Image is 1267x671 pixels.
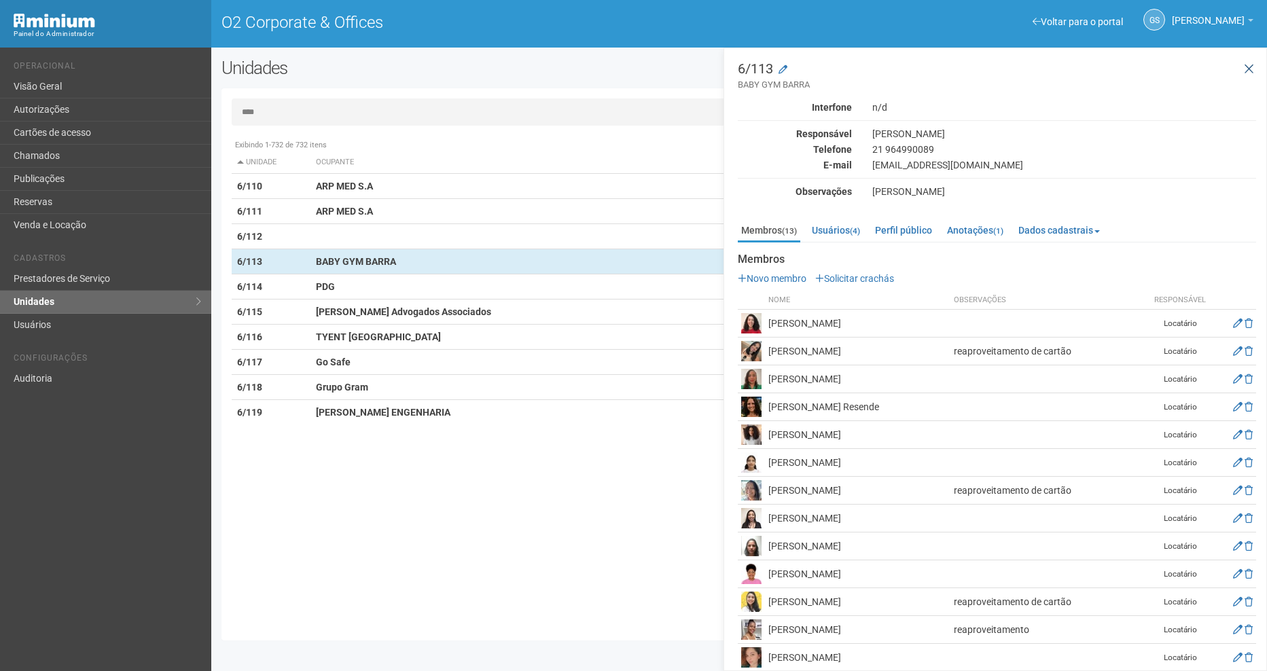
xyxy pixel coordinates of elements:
[232,139,1247,151] div: Exibindo 1-732 de 732 itens
[1143,9,1165,31] a: GS
[728,128,862,140] div: Responsável
[316,382,368,393] strong: Grupo Gram
[14,14,95,28] img: Minium
[1245,485,1253,496] a: Excluir membro
[1146,477,1214,505] td: Locatário
[1245,401,1253,412] a: Excluir membro
[782,226,797,236] small: (13)
[741,647,762,668] img: user.png
[1245,541,1253,551] a: Excluir membro
[741,536,762,556] img: user.png
[221,14,729,31] h1: O2 Corporate & Offices
[728,185,862,198] div: Observações
[950,291,1147,310] th: Observações
[1146,505,1214,532] td: Locatário
[1033,16,1123,27] a: Voltar para o portal
[237,206,262,217] strong: 6/111
[862,159,1266,171] div: [EMAIL_ADDRESS][DOMAIN_NAME]
[944,220,1007,240] a: Anotações(1)
[237,256,262,267] strong: 6/113
[765,532,950,560] td: [PERSON_NAME]
[1245,568,1253,579] a: Excluir membro
[872,220,935,240] a: Perfil público
[1233,513,1243,524] a: Editar membro
[862,143,1266,156] div: 21 964990089
[950,338,1147,365] td: reaproveitamento de cartão
[741,424,762,445] img: user.png
[237,407,262,418] strong: 6/119
[237,231,262,242] strong: 6/112
[862,185,1266,198] div: [PERSON_NAME]
[765,421,950,449] td: [PERSON_NAME]
[738,273,806,284] a: Novo membro
[1146,421,1214,449] td: Locatário
[1146,588,1214,616] td: Locatário
[738,79,1256,91] small: BABY GYM BARRA
[1233,318,1243,329] a: Editar membro
[815,273,894,284] a: Solicitar crachás
[993,226,1003,236] small: (1)
[316,331,441,342] strong: TYENT [GEOGRAPHIC_DATA]
[1172,17,1253,28] a: [PERSON_NAME]
[1245,513,1253,524] a: Excluir membro
[1233,652,1243,663] a: Editar membro
[237,382,262,393] strong: 6/118
[1233,596,1243,607] a: Editar membro
[14,353,201,367] li: Configurações
[1245,374,1253,384] a: Excluir membro
[1233,346,1243,357] a: Editar membro
[728,143,862,156] div: Telefone
[1146,291,1214,310] th: Responsável
[1233,401,1243,412] a: Editar membro
[741,480,762,501] img: user.png
[316,306,491,317] strong: [PERSON_NAME] Advogados Associados
[316,357,351,367] strong: Go Safe
[1233,374,1243,384] a: Editar membro
[765,338,950,365] td: [PERSON_NAME]
[765,616,950,644] td: [PERSON_NAME]
[728,159,862,171] div: E-mail
[862,128,1266,140] div: [PERSON_NAME]
[232,151,310,174] th: Unidade: activate to sort column descending
[1233,624,1243,635] a: Editar membro
[741,564,762,584] img: user.png
[1245,624,1253,635] a: Excluir membro
[765,310,950,338] td: [PERSON_NAME]
[1245,596,1253,607] a: Excluir membro
[738,253,1256,266] strong: Membros
[950,477,1147,505] td: reaproveitamento de cartão
[728,101,862,113] div: Interfone
[950,588,1147,616] td: reaproveitamento de cartão
[237,331,262,342] strong: 6/116
[741,369,762,389] img: user.png
[1146,532,1214,560] td: Locatário
[741,397,762,417] img: user.png
[765,291,950,310] th: Nome
[741,592,762,612] img: user.png
[310,151,798,174] th: Ocupante: activate to sort column ascending
[1245,457,1253,468] a: Excluir membro
[221,58,641,78] h2: Unidades
[862,101,1266,113] div: n/d
[741,619,762,640] img: user.png
[316,281,335,292] strong: PDG
[1245,429,1253,440] a: Excluir membro
[738,62,1256,91] h3: 6/113
[741,508,762,528] img: user.png
[950,616,1147,644] td: reaproveitamento
[1146,393,1214,421] td: Locatário
[237,181,262,192] strong: 6/110
[1146,449,1214,477] td: Locatário
[738,220,800,242] a: Membros(13)
[1233,568,1243,579] a: Editar membro
[741,313,762,333] img: user.png
[1245,652,1253,663] a: Excluir membro
[1172,2,1245,26] span: Gabriela Souza
[765,393,950,421] td: [PERSON_NAME] Resende
[1245,318,1253,329] a: Excluir membro
[1233,429,1243,440] a: Editar membro
[1245,346,1253,357] a: Excluir membro
[237,306,262,317] strong: 6/115
[316,256,396,267] strong: BABY GYM BARRA
[1146,560,1214,588] td: Locatário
